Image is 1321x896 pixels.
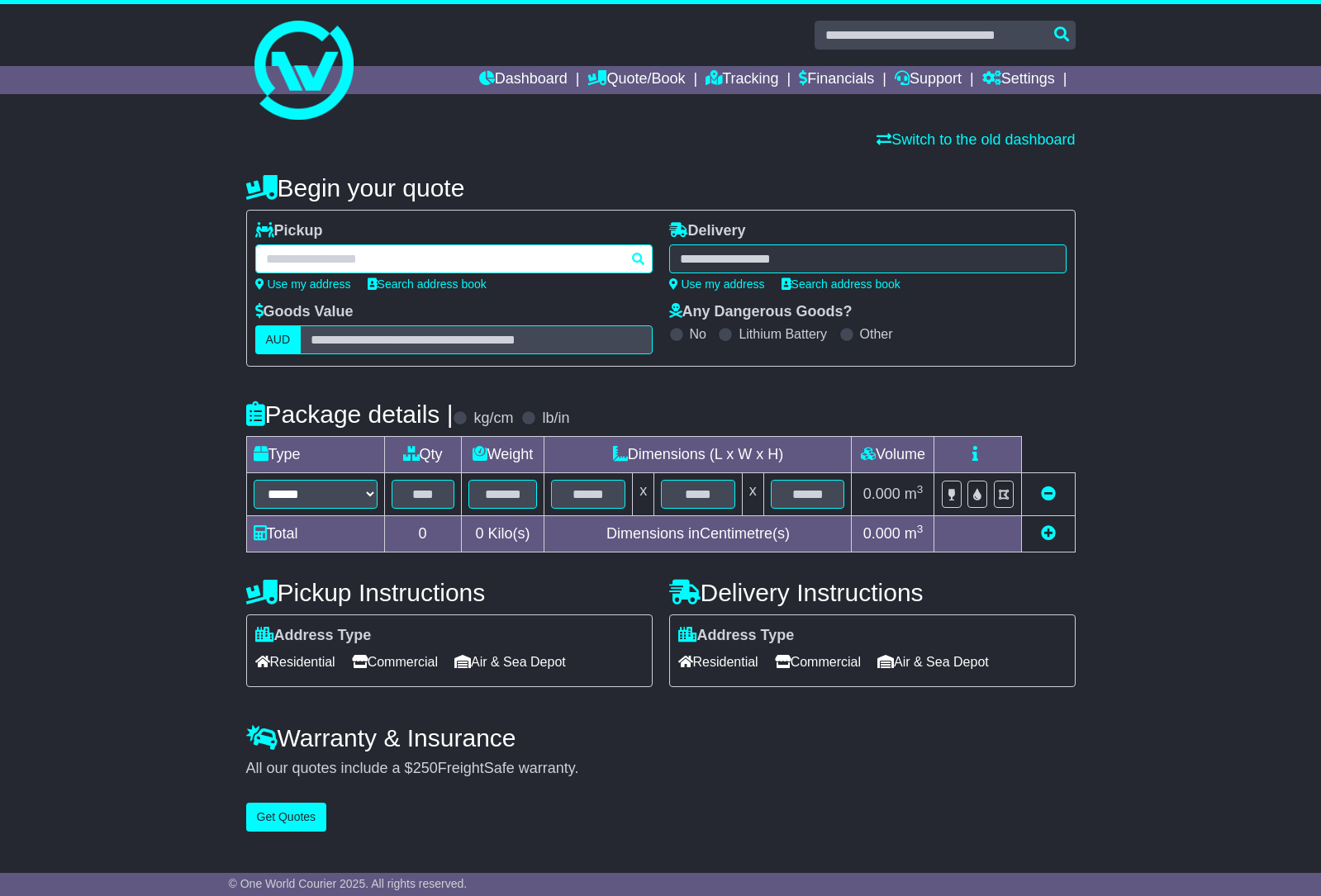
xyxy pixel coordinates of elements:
span: 0.000 [863,486,900,502]
a: Financials [799,66,874,94]
label: lb/in [542,410,569,428]
typeahead: Please provide city [255,244,653,273]
a: Remove this item [1041,486,1056,502]
label: Delivery [669,222,746,240]
td: Weight [461,437,544,473]
sup: 3 [917,483,924,495]
td: x [742,473,763,516]
h4: Delivery Instructions [669,579,1076,606]
span: © One World Courier 2025. All rights reserved. [229,877,468,890]
label: Other [860,326,893,342]
label: Goods Value [255,303,354,321]
span: 0.000 [863,525,900,542]
h4: Package details | [246,401,454,428]
label: Address Type [678,627,795,645]
label: Any Dangerous Goods? [669,303,853,321]
sup: 3 [917,523,924,535]
span: m [905,486,924,502]
h4: Begin your quote [246,174,1076,201]
span: Commercial [775,649,861,675]
a: Use my address [669,277,765,291]
a: Tracking [706,66,778,94]
h4: Warranty & Insurance [246,724,1076,751]
span: 250 [413,760,438,776]
td: Kilo(s) [461,516,544,552]
td: 0 [384,516,461,552]
label: Pickup [255,222,323,240]
label: AUD [255,325,302,354]
a: Add new item [1041,525,1056,542]
label: Address Type [255,627,372,645]
td: x [633,473,654,516]
span: Air & Sea Depot [877,649,989,675]
a: Quote/Book [587,66,685,94]
span: 0 [475,525,483,542]
div: All our quotes include a $ FreightSafe warranty. [246,760,1076,778]
h4: Pickup Instructions [246,579,653,606]
label: kg/cm [473,410,513,428]
a: Search address book [782,277,900,291]
td: Dimensions (L x W x H) [544,437,852,473]
button: Get Quotes [246,803,327,832]
td: Type [246,437,384,473]
span: m [905,525,924,542]
span: Residential [678,649,758,675]
a: Support [895,66,962,94]
td: Volume [852,437,934,473]
span: Commercial [352,649,438,675]
td: Dimensions in Centimetre(s) [544,516,852,552]
a: Dashboard [479,66,568,94]
label: No [690,326,706,342]
a: Use my address [255,277,351,291]
a: Switch to the old dashboard [877,131,1075,148]
a: Search address book [368,277,487,291]
label: Lithium Battery [739,326,827,342]
td: Qty [384,437,461,473]
td: Total [246,516,384,552]
span: Air & Sea Depot [454,649,566,675]
a: Settings [982,66,1055,94]
span: Residential [255,649,335,675]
